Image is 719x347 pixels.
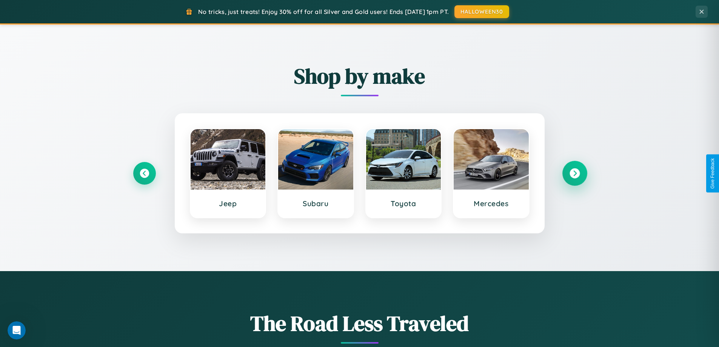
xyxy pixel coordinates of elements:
[133,309,586,338] h1: The Road Less Traveled
[8,321,26,339] iframe: Intercom live chat
[198,199,258,208] h3: Jeep
[198,8,449,15] span: No tricks, just treats! Enjoy 30% off for all Silver and Gold users! Ends [DATE] 1pm PT.
[454,5,509,18] button: HALLOWEEN30
[374,199,434,208] h3: Toyota
[461,199,521,208] h3: Mercedes
[286,199,346,208] h3: Subaru
[133,62,586,91] h2: Shop by make
[710,158,715,189] div: Give Feedback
